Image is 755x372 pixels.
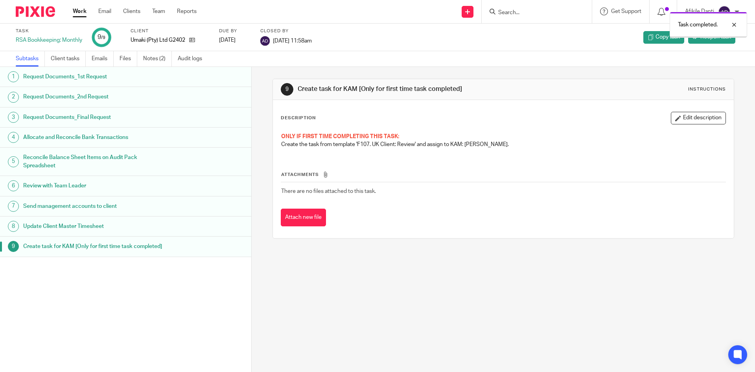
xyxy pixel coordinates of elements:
div: RSA Bookkeeping: Monthly [16,36,82,44]
div: 7 [8,201,19,212]
a: Team [152,7,165,15]
img: Pixie [16,6,55,17]
div: 9 [98,33,105,42]
div: 6 [8,180,19,191]
h1: Request Documents_Final Request [23,111,170,123]
a: Email [98,7,111,15]
h1: Request Documents_2nd Request [23,91,170,103]
span: There are no files attached to this task. [281,189,376,194]
h1: Send management accounts to client [23,200,170,212]
p: Umaki (Pty) Ltd G2402 [131,36,185,44]
a: Notes (2) [143,51,172,67]
h1: Request Documents_1st Request [23,71,170,83]
p: Task completed. [678,21,718,29]
label: Due by [219,28,250,34]
a: Files [120,51,137,67]
a: Clients [123,7,140,15]
h1: Create task for KAM [Only for first time task completed] [298,85,520,93]
div: [DATE] [219,36,250,44]
div: 9 [8,241,19,252]
h1: Allocate and Reconcile Bank Transactions [23,131,170,143]
a: Client tasks [51,51,86,67]
a: Work [73,7,87,15]
p: Create the task from template 'F107. UK Client: Review' and assign to KAM: [PERSON_NAME]. [281,141,725,148]
p: Description [281,115,316,121]
div: 4 [8,132,19,143]
span: ONLY IF FIRST TIME COMPLETING THIS TASK: [281,134,399,139]
small: /9 [101,35,105,40]
a: Audit logs [178,51,208,67]
span: [DATE] 11:58am [273,38,312,43]
label: Client [131,28,209,34]
h1: Create task for KAM [Only for first time task completed] [23,241,170,252]
a: Reports [177,7,197,15]
div: 9 [281,83,293,96]
div: 1 [8,71,19,82]
div: 5 [8,156,19,167]
img: svg%3E [718,6,731,18]
span: Attachments [281,172,319,177]
a: Emails [92,51,114,67]
button: Edit description [671,112,726,124]
h1: Reconcile Balance Sheet Items on Audit Pack Spreadsheet [23,152,170,172]
div: 8 [8,221,19,232]
button: Attach new file [281,209,326,226]
h1: Review with Team Leader [23,180,170,192]
div: 2 [8,92,19,103]
div: 3 [8,112,19,123]
h1: Update Client Master Timesheet [23,220,170,232]
label: Task [16,28,82,34]
img: svg%3E [260,36,270,46]
a: Subtasks [16,51,45,67]
div: Instructions [688,86,726,93]
label: Closed by [260,28,312,34]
